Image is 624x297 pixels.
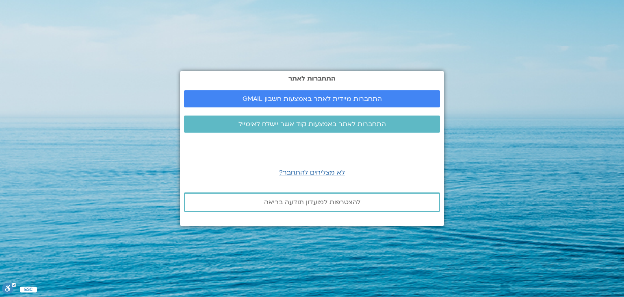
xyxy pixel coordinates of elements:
[243,95,382,103] span: התחברות מיידית לאתר באמצעות חשבון GMAIL
[184,90,440,107] a: התחברות מיידית לאתר באמצעות חשבון GMAIL
[238,120,386,128] span: התחברות לאתר באמצעות קוד אשר יישלח לאימייל
[264,199,360,206] span: להצטרפות למועדון תודעה בריאה
[184,75,440,82] h2: התחברות לאתר
[279,168,345,177] a: לא מצליחים להתחבר?
[184,116,440,133] a: התחברות לאתר באמצעות קוד אשר יישלח לאימייל
[184,192,440,212] a: להצטרפות למועדון תודעה בריאה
